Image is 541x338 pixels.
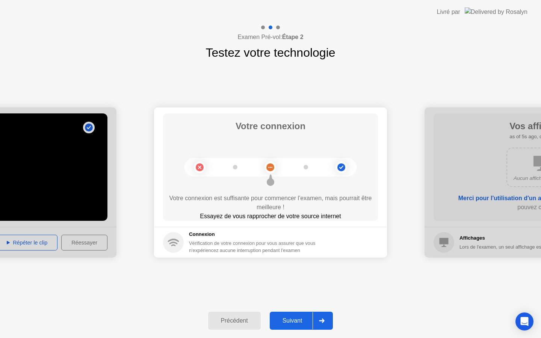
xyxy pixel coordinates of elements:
[208,312,261,330] button: Précédent
[237,33,303,42] h4: Examen Pré-vol:
[515,312,533,330] div: Open Intercom Messenger
[163,194,378,212] div: Votre connexion est suffisante pour commencer l'examen, mais pourrait être meilleure !
[272,317,313,324] div: Suivant
[163,212,378,221] div: Essayez de vous rapprocher de votre source internet
[206,44,335,62] h1: Testez votre technologie
[236,119,305,133] h1: Votre connexion
[189,240,316,254] div: Vérification de votre connexion pour vous assurer que vous n'expériencez aucune interruption pend...
[270,312,333,330] button: Suivant
[189,231,316,238] h5: Connexion
[437,8,460,17] div: Livré par
[465,8,527,16] img: Delivered by Rosalyn
[282,34,304,40] b: Étape 2
[210,317,258,324] div: Précédent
